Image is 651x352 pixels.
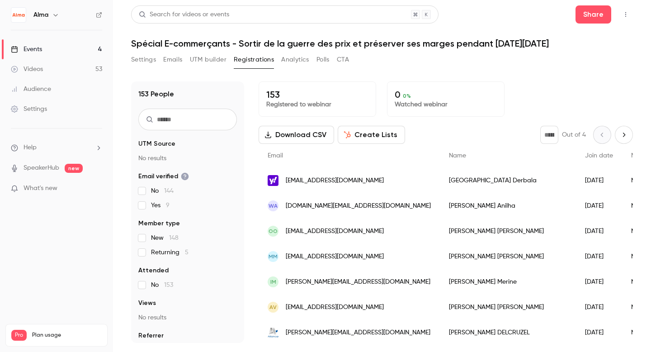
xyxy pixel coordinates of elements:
span: [EMAIL_ADDRESS][DOMAIN_NAME] [286,252,384,262]
img: allance.fr [268,327,278,338]
span: WA [269,202,278,210]
div: [PERSON_NAME] [PERSON_NAME] [440,244,576,269]
img: yahoo.fr [268,175,278,186]
button: Registrations [234,52,274,67]
span: No [151,281,173,290]
span: Join date [585,152,613,159]
span: new [65,164,83,173]
p: 153 [266,89,368,100]
div: [DATE] [576,320,622,345]
div: Search for videos or events [139,10,229,19]
button: Share [576,5,611,24]
div: [DATE] [576,244,622,269]
button: Analytics [281,52,309,67]
span: IM [270,278,276,286]
span: Name [449,152,466,159]
span: Help [24,143,37,152]
span: 153 [164,282,173,288]
span: [EMAIL_ADDRESS][DOMAIN_NAME] [286,227,384,236]
button: Next page [615,126,633,144]
li: help-dropdown-opener [11,143,102,152]
button: UTM builder [190,52,226,67]
div: [PERSON_NAME] DELCRUZEL [440,320,576,345]
span: Attended [138,266,169,275]
span: Email verified [138,172,189,181]
p: No results [138,313,237,322]
div: [PERSON_NAME] Anilha [440,193,576,219]
span: What's new [24,184,57,193]
span: Member type [138,219,180,228]
h1: 153 People [138,89,174,100]
span: UTM Source [138,139,175,148]
span: Returning [151,248,189,257]
div: [DATE] [576,168,622,193]
h6: Alma [33,10,48,19]
span: [DOMAIN_NAME][EMAIL_ADDRESS][DOMAIN_NAME] [286,201,431,211]
button: Create Lists [338,126,405,144]
div: [DATE] [576,269,622,295]
a: SpeakerHub [24,163,59,173]
span: 144 [164,188,174,194]
h1: Spécial E-commerçants - Sortir de la guerre des prix et préserver ses marges pendant [DATE][DATE] [131,38,633,49]
span: [EMAIL_ADDRESS][DOMAIN_NAME] [286,303,384,312]
div: Audience [11,85,51,94]
button: Download CSV [259,126,334,144]
div: Settings [11,105,47,114]
p: Out of 4 [562,130,586,139]
div: Events [11,45,42,54]
span: Referrer [138,331,164,340]
span: Plan usage [32,332,102,339]
span: 5 [185,249,189,256]
span: [PERSON_NAME][EMAIL_ADDRESS][DOMAIN_NAME] [286,328,430,338]
span: [EMAIL_ADDRESS][DOMAIN_NAME] [286,176,384,186]
div: Videos [11,65,43,74]
button: Settings [131,52,156,67]
span: AV [269,303,277,311]
p: Watched webinar [395,100,497,109]
span: 0 % [403,93,411,99]
div: [PERSON_NAME] Merine [440,269,576,295]
div: [DATE] [576,193,622,219]
div: [DATE] [576,219,622,244]
span: New [151,233,179,243]
div: [DATE] [576,295,622,320]
p: Registered to webinar [266,100,368,109]
div: [GEOGRAPHIC_DATA] Derbala [440,168,576,193]
p: 0 [395,89,497,100]
iframe: Noticeable Trigger [91,185,102,193]
div: [PERSON_NAME] [PERSON_NAME] [440,295,576,320]
img: Alma [11,8,26,22]
span: Views [138,299,156,308]
span: [PERSON_NAME][EMAIL_ADDRESS][DOMAIN_NAME] [286,277,430,287]
span: MM [269,252,278,261]
span: Yes [151,201,170,210]
button: Emails [163,52,182,67]
span: 148 [169,235,179,241]
button: CTA [337,52,349,67]
span: 9 [166,202,170,209]
span: OO [269,227,278,235]
span: No [151,186,174,195]
div: [PERSON_NAME] [PERSON_NAME] [440,219,576,244]
p: No results [138,154,237,163]
span: Pro [11,330,27,341]
span: Email [268,152,283,159]
button: Polls [316,52,330,67]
